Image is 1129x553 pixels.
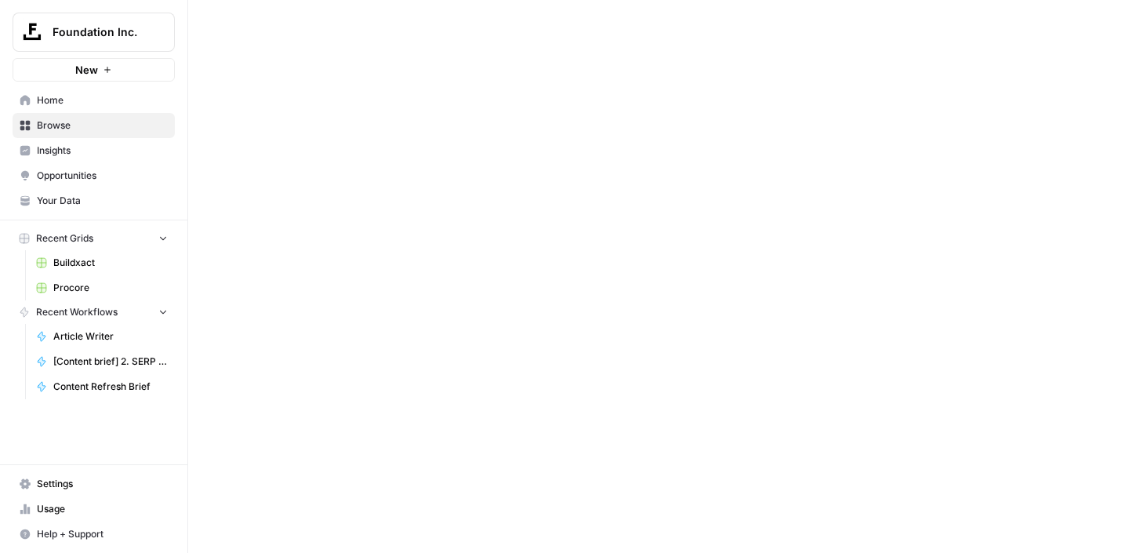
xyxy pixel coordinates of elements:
[53,380,168,394] span: Content Refresh Brief
[37,169,168,183] span: Opportunities
[53,329,168,344] span: Article Writer
[13,113,175,138] a: Browse
[13,13,175,52] button: Workspace: Foundation Inc.
[29,349,175,374] a: [Content brief] 2. SERP to Brief
[53,355,168,369] span: [Content brief] 2. SERP to Brief
[37,502,168,516] span: Usage
[75,62,98,78] span: New
[36,231,93,246] span: Recent Grids
[13,163,175,188] a: Opportunities
[29,324,175,349] a: Article Writer
[13,88,175,113] a: Home
[37,527,168,541] span: Help + Support
[29,275,175,300] a: Procore
[18,18,46,46] img: Foundation Inc. Logo
[13,522,175,547] button: Help + Support
[29,250,175,275] a: Buildxact
[37,477,168,491] span: Settings
[53,256,168,270] span: Buildxact
[13,497,175,522] a: Usage
[53,24,147,40] span: Foundation Inc.
[37,118,168,133] span: Browse
[13,58,175,82] button: New
[13,227,175,250] button: Recent Grids
[37,194,168,208] span: Your Data
[37,144,168,158] span: Insights
[13,188,175,213] a: Your Data
[29,374,175,399] a: Content Refresh Brief
[13,471,175,497] a: Settings
[36,305,118,319] span: Recent Workflows
[53,281,168,295] span: Procore
[13,300,175,324] button: Recent Workflows
[13,138,175,163] a: Insights
[37,93,168,107] span: Home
